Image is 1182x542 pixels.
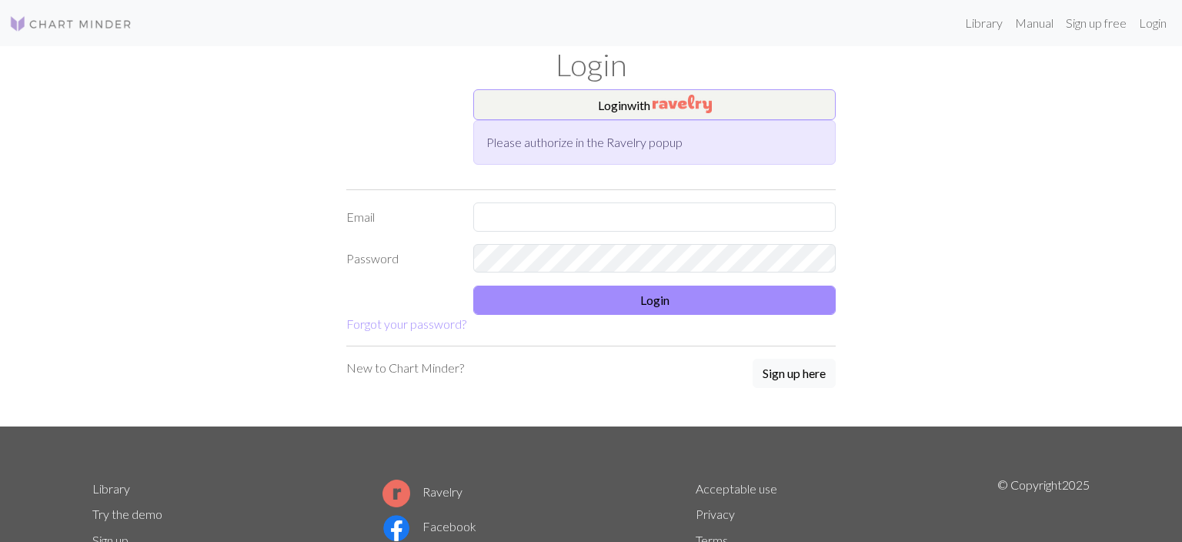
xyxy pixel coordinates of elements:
a: Ravelry [382,484,462,499]
a: Login [1133,8,1173,38]
button: Sign up here [753,359,836,388]
a: Sign up free [1060,8,1133,38]
a: Facebook [382,519,476,534]
h1: Login [83,46,1099,83]
p: New to Chart Minder? [346,359,464,377]
a: Sign up here [753,359,836,390]
label: Email [337,202,464,232]
img: Logo [9,15,132,33]
label: Password [337,244,464,273]
a: Library [92,481,130,496]
div: Please authorize in the Ravelry popup [473,120,836,165]
a: Acceptable use [696,481,777,496]
img: Ravelry [653,95,712,113]
a: Forgot your password? [346,316,466,331]
button: Loginwith [473,89,836,120]
img: Ravelry logo [382,480,410,507]
a: Manual [1009,8,1060,38]
a: Privacy [696,507,735,521]
img: Facebook logo [382,514,410,542]
a: Library [959,8,1009,38]
a: Try the demo [92,507,162,521]
button: Login [473,286,836,315]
